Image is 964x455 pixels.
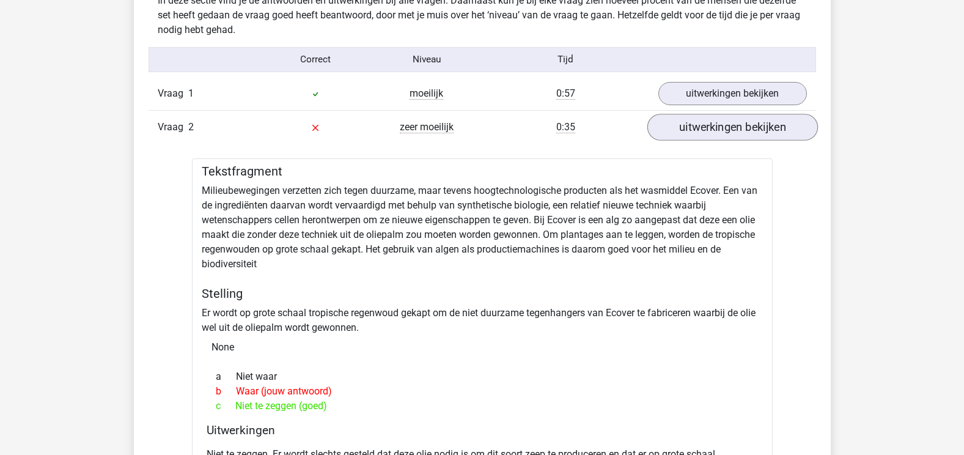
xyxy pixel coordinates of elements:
[647,114,817,141] a: uitwerkingen bekijken
[216,399,235,413] span: c
[158,120,188,135] span: Vraag
[216,369,236,384] span: a
[207,369,758,384] div: Niet waar
[556,87,575,100] span: 0:57
[410,87,443,100] span: moeilijk
[400,121,454,133] span: zeer moeilijk
[556,121,575,133] span: 0:35
[158,86,188,101] span: Vraag
[202,164,763,179] h5: Tekstfragment
[482,53,649,67] div: Tijd
[202,286,763,301] h5: Stelling
[207,423,758,437] h4: Uitwerkingen
[658,82,807,105] a: uitwerkingen bekijken
[216,384,236,399] span: b
[202,335,763,360] div: None
[188,121,194,133] span: 2
[260,53,371,67] div: Correct
[207,399,758,413] div: Niet te zeggen (goed)
[371,53,482,67] div: Niveau
[207,384,758,399] div: Waar (jouw antwoord)
[188,87,194,99] span: 1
